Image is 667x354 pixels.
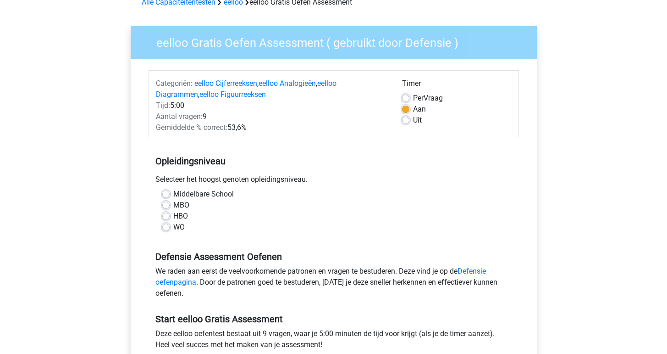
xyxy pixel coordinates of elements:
[149,328,519,354] div: Deze eelloo oefentest bestaat uit 9 vragen, waar je 5:00 minuten de tijd voor krijgt (als je de t...
[173,222,185,233] label: WO
[413,93,443,104] label: Vraag
[413,104,426,115] label: Aan
[155,251,512,262] h5: Defensie Assessment Oefenen
[199,90,266,99] a: eelloo Figuurreeksen
[149,266,519,303] div: We raden aan eerst de veelvoorkomende patronen en vragen te bestuderen. Deze vind je op de . Door...
[155,314,512,325] h5: Start eelloo Gratis Assessment
[173,200,189,211] label: MBO
[259,79,316,88] a: eelloo Analogieën
[149,111,395,122] div: 9
[413,94,424,102] span: Per
[156,123,227,132] span: Gemiddelde % correct:
[149,78,395,100] div: , , ,
[149,122,395,133] div: 53,6%
[156,79,193,88] span: Categoriën:
[413,115,422,126] label: Uit
[155,152,512,170] h5: Opleidingsniveau
[156,112,203,121] span: Aantal vragen:
[156,101,170,110] span: Tijd:
[145,32,530,50] h3: eelloo Gratis Oefen Assessment ( gebruikt door Defensie )
[173,211,188,222] label: HBO
[402,78,512,93] div: Timer
[194,79,257,88] a: eelloo Cijferreeksen
[149,174,519,189] div: Selecteer het hoogst genoten opleidingsniveau.
[173,189,234,200] label: Middelbare School
[149,100,395,111] div: 5:00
